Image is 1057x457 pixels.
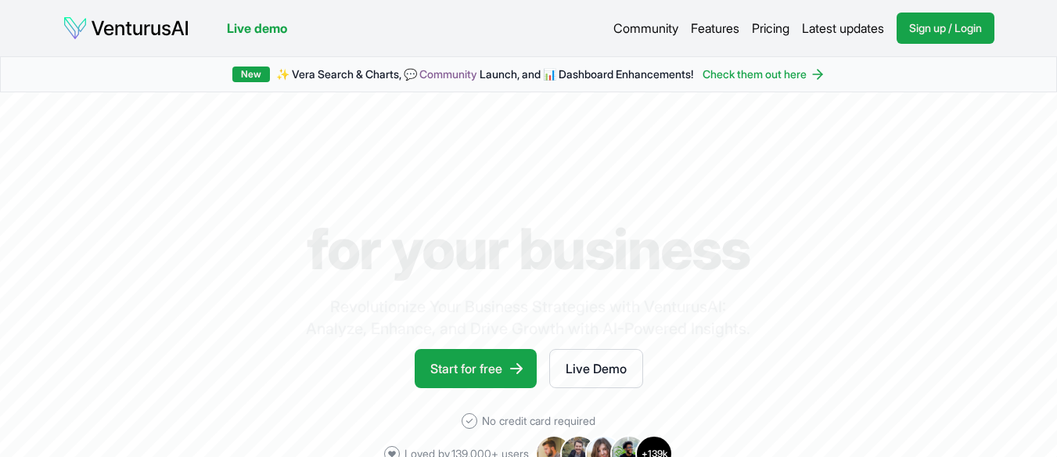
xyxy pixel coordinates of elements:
a: Check them out here [703,67,825,82]
div: New [232,67,270,82]
a: Latest updates [802,19,884,38]
a: Live Demo [549,349,643,388]
a: Sign up / Login [897,13,994,44]
a: Features [691,19,739,38]
img: logo [63,16,189,41]
a: Start for free [415,349,537,388]
a: Live demo [227,19,287,38]
a: Pricing [752,19,789,38]
span: ✨ Vera Search & Charts, 💬 Launch, and 📊 Dashboard Enhancements! [276,67,693,82]
a: Community [419,67,477,81]
a: Community [613,19,678,38]
span: Sign up / Login [909,20,982,36]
